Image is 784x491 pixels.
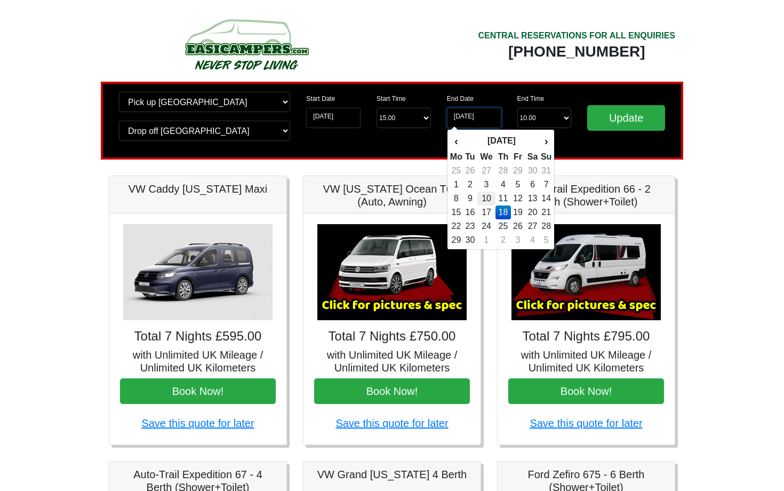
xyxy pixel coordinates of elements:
[477,164,495,178] td: 27
[463,178,477,192] td: 2
[540,164,552,178] td: 31
[511,164,525,178] td: 29
[508,183,664,208] h5: Auto-Trail Expedition 66 - 2 Berth (Shower+Toilet)
[511,205,525,219] td: 19
[123,224,273,320] img: VW Caddy California Maxi
[540,150,552,164] th: Su
[511,192,525,205] td: 12
[511,178,525,192] td: 5
[314,468,470,481] h5: VW Grand [US_STATE] 4 Berth
[450,178,463,192] td: 1
[120,349,276,374] h5: with Unlimited UK Mileage / Unlimited UK Kilometers
[478,29,675,42] div: CENTRAL RESERVATIONS FOR ALL ENQUIRIES
[477,150,495,164] th: We
[540,205,552,219] td: 21
[377,94,406,104] label: Start Time
[450,192,463,205] td: 8
[120,378,276,404] button: Book Now!
[120,329,276,344] h4: Total 7 Nights £595.00
[508,349,664,374] h5: with Unlimited UK Mileage / Unlimited UK Kilometers
[511,224,661,320] img: Auto-Trail Expedition 66 - 2 Berth (Shower+Toilet)
[477,233,495,247] td: 1
[525,178,540,192] td: 6
[463,150,477,164] th: Tu
[447,108,501,128] input: Return Date
[495,164,511,178] td: 28
[314,183,470,208] h5: VW [US_STATE] Ocean T6.1 (Auto, Awning)
[145,15,348,74] img: campers-checkout-logo.png
[495,178,511,192] td: 4
[450,233,463,247] td: 29
[463,192,477,205] td: 9
[495,205,511,219] td: 18
[495,150,511,164] th: Th
[141,417,254,429] a: Save this quote for later
[587,105,665,131] input: Update
[517,94,545,104] label: End Time
[511,150,525,164] th: Fr
[450,132,463,150] th: ‹
[317,224,467,320] img: VW California Ocean T6.1 (Auto, Awning)
[447,94,474,104] label: End Date
[540,132,552,150] th: ›
[511,233,525,247] td: 3
[495,219,511,233] td: 25
[511,219,525,233] td: 26
[306,108,361,128] input: Start Date
[508,329,664,344] h4: Total 7 Nights £795.00
[477,205,495,219] td: 17
[306,94,335,104] label: Start Date
[314,378,470,404] button: Book Now!
[478,42,675,61] div: [PHONE_NUMBER]
[314,349,470,374] h5: with Unlimited UK Mileage / Unlimited UK Kilometers
[450,164,463,178] td: 25
[477,219,495,233] td: 24
[463,164,477,178] td: 26
[525,205,540,219] td: 20
[450,205,463,219] td: 15
[525,219,540,233] td: 27
[530,417,642,429] a: Save this quote for later
[525,164,540,178] td: 30
[495,192,511,205] td: 11
[525,233,540,247] td: 4
[525,150,540,164] th: Sa
[540,192,552,205] td: 14
[477,192,495,205] td: 10
[463,219,477,233] td: 23
[335,417,448,429] a: Save this quote for later
[525,192,540,205] td: 13
[463,233,477,247] td: 30
[477,178,495,192] td: 3
[314,329,470,344] h4: Total 7 Nights £750.00
[463,205,477,219] td: 16
[463,132,540,150] th: [DATE]
[540,178,552,192] td: 7
[450,150,463,164] th: Mo
[450,219,463,233] td: 22
[540,233,552,247] td: 5
[495,233,511,247] td: 2
[508,378,664,404] button: Book Now!
[540,219,552,233] td: 28
[120,183,276,195] h5: VW Caddy [US_STATE] Maxi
